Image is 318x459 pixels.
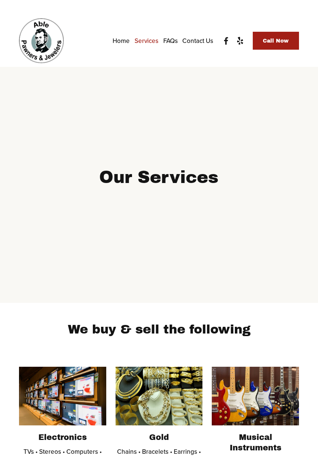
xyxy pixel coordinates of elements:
[116,432,203,442] h2: Gold
[253,32,299,50] a: Call Now
[116,367,203,425] img: Gold Jewelry
[212,432,299,453] h2: Musical Instruments
[113,34,130,47] a: Home
[235,36,245,46] a: Yelp
[19,318,299,341] p: We buy & sell the following
[19,18,64,63] img: Able Pawn Shop
[135,34,158,47] a: Services
[212,367,299,425] img: Musical Instruments
[19,367,106,425] img: Electronics
[54,167,264,188] h1: Our Services
[163,34,178,47] a: FAQs
[182,34,213,47] a: Contact Us
[19,432,106,442] h2: Electronics
[221,36,231,46] a: Facebook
